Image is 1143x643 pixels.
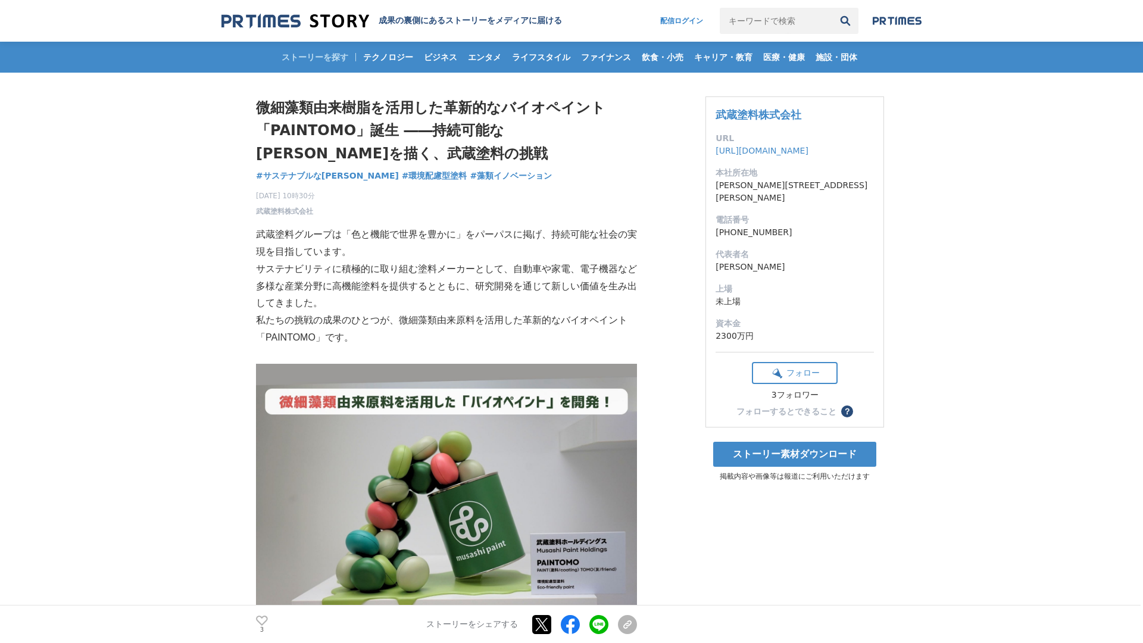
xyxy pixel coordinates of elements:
span: ？ [843,407,851,416]
a: 配信ログイン [648,8,715,34]
a: [URL][DOMAIN_NAME] [716,146,808,155]
a: エンタメ [463,42,506,73]
span: テクノロジー [358,52,418,63]
dt: 代表者名 [716,248,874,261]
h1: 微細藻類由来樹脂を活用した革新的なバイオペイント「PAINTOMO」誕生 ――持続可能な[PERSON_NAME]を描く、武蔵塗料の挑戦 [256,96,637,165]
div: 3フォロワー [752,390,838,401]
span: 飲食・小売 [637,52,688,63]
button: 検索 [832,8,858,34]
a: 武蔵塗料株式会社 [256,206,313,217]
a: #藻類イノベーション [470,170,552,182]
dt: 資本金 [716,317,874,330]
a: #サステナブルな[PERSON_NAME] [256,170,399,182]
p: 3 [256,627,268,633]
p: 掲載内容や画像等は報道にご利用いただけます [705,472,884,482]
span: エンタメ [463,52,506,63]
a: 医療・健康 [758,42,810,73]
p: サステナビリティに積極的に取り組む塗料メーカーとして、自動車や家電、電子機器など多様な産業分野に高機能塗料を提供するとともに、研究開発を通じて新しい価値を生み出してきました。 [256,261,637,312]
span: ライフスタイル [507,52,575,63]
a: ストーリー素材ダウンロード [713,442,876,467]
p: 私たちの挑戦の成果のひとつが、微細藻類由来原料を活用した革新的なバイオペイント「PAINTOMO」です。 [256,312,637,347]
a: 武蔵塗料株式会社 [716,108,801,121]
a: 成果の裏側にあるストーリーをメディアに届ける 成果の裏側にあるストーリーをメディアに届ける [221,13,562,29]
dd: [PERSON_NAME][STREET_ADDRESS][PERSON_NAME] [716,179,874,204]
dt: 本社所在地 [716,167,874,179]
span: #環境配慮型塗料 [402,170,467,181]
span: [DATE] 10時30分 [256,191,315,201]
p: 武蔵塗料グループは「色と機能で世界を豊かに」をパーパスに掲げ、持続可能な社会の実現を目指しています。 [256,226,637,261]
dt: URL [716,132,874,145]
img: thumbnail_b7f7ef30-83c5-11f0-b6d8-d129f6f27462.jpg [256,364,637,618]
span: ファイナンス [576,52,636,63]
p: ストーリーをシェアする [426,619,518,630]
span: ビジネス [419,52,462,63]
a: 飲食・小売 [637,42,688,73]
dd: 2300万円 [716,330,874,342]
span: 医療・健康 [758,52,810,63]
span: キャリア・教育 [689,52,757,63]
span: #藻類イノベーション [470,170,552,181]
a: ビジネス [419,42,462,73]
input: キーワードで検索 [720,8,832,34]
img: 成果の裏側にあるストーリーをメディアに届ける [221,13,369,29]
a: #環境配慮型塗料 [402,170,467,182]
a: テクノロジー [358,42,418,73]
dd: 未上場 [716,295,874,308]
dd: [PHONE_NUMBER] [716,226,874,239]
h2: 成果の裏側にあるストーリーをメディアに届ける [379,15,562,26]
dd: [PERSON_NAME] [716,261,874,273]
a: ライフスタイル [507,42,575,73]
span: #サステナブルな[PERSON_NAME] [256,170,399,181]
a: キャリア・教育 [689,42,757,73]
button: フォロー [752,362,838,384]
button: ？ [841,405,853,417]
dt: 電話番号 [716,214,874,226]
div: フォローするとできること [736,407,836,416]
a: ファイナンス [576,42,636,73]
span: 施設・団体 [811,52,862,63]
img: prtimes [873,16,922,26]
dt: 上場 [716,283,874,295]
a: 施設・団体 [811,42,862,73]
